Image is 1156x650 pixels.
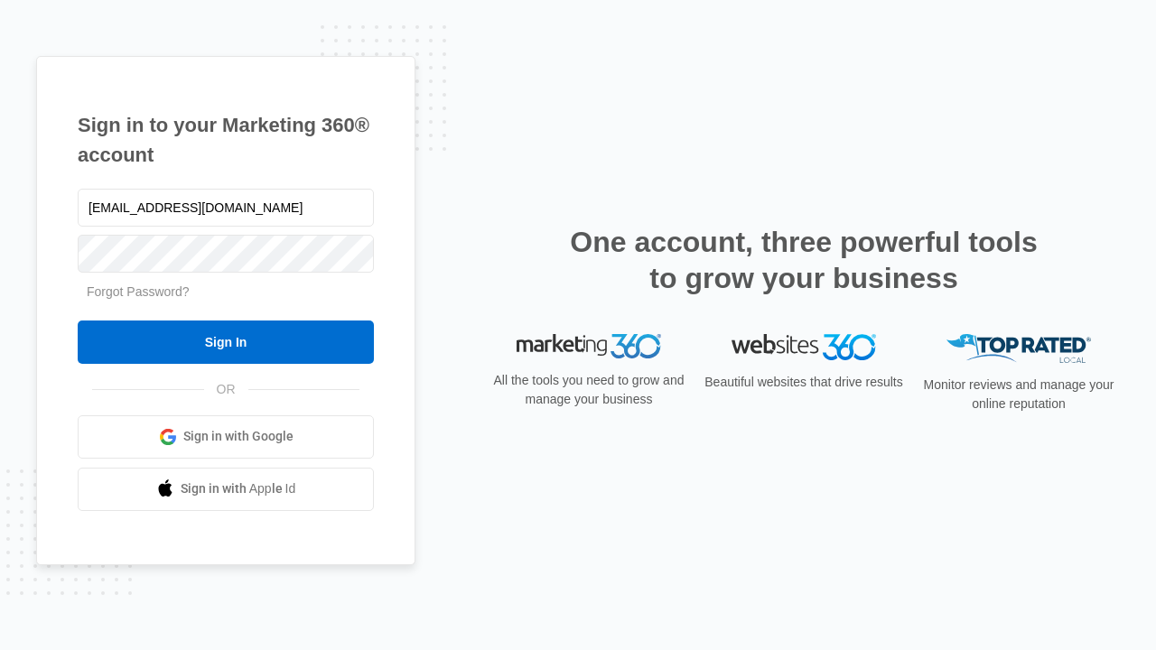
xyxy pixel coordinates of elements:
[181,479,296,498] span: Sign in with Apple Id
[87,284,190,299] a: Forgot Password?
[517,334,661,359] img: Marketing 360
[732,334,876,360] img: Websites 360
[488,371,690,409] p: All the tools you need to grow and manage your business
[78,415,374,459] a: Sign in with Google
[78,468,374,511] a: Sign in with Apple Id
[183,427,294,446] span: Sign in with Google
[946,334,1091,364] img: Top Rated Local
[78,189,374,227] input: Email
[78,110,374,170] h1: Sign in to your Marketing 360® account
[204,380,248,399] span: OR
[78,320,374,364] input: Sign In
[703,373,905,392] p: Beautiful websites that drive results
[564,224,1043,296] h2: One account, three powerful tools to grow your business
[918,376,1120,413] p: Monitor reviews and manage your online reputation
